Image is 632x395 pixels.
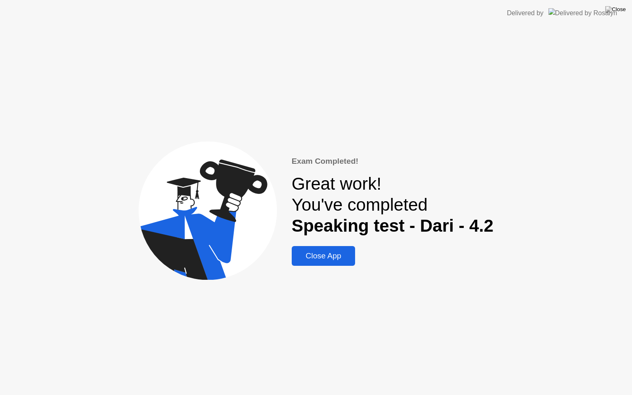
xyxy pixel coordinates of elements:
b: Speaking test - Dari - 4.2 [292,216,494,235]
div: Exam Completed! [292,156,494,167]
img: Close [605,6,626,13]
div: Great work! You've completed [292,174,494,236]
div: Close App [294,251,353,260]
button: Close App [292,246,355,266]
img: Delivered by Rosalyn [548,8,617,18]
div: Delivered by [507,8,544,18]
